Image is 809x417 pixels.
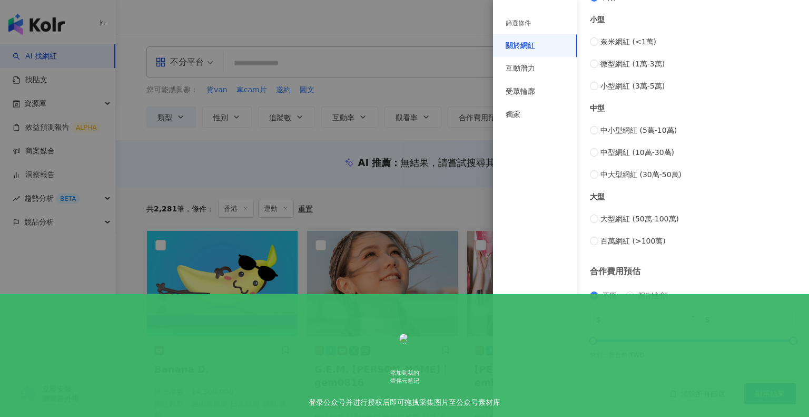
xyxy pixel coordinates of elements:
div: 合作費用預估 [590,266,796,277]
span: 小型網紅 (3萬-5萬) [600,80,665,92]
div: 篩選條件 [506,19,531,28]
span: 不限 [603,292,617,300]
span: 微型網紅 (1萬-3萬) [600,58,665,70]
span: 中型網紅 (10萬-30萬) [600,147,674,158]
div: 互動潛力 [506,63,535,74]
div: 小型 [590,14,796,25]
span: 中小型網紅 (5萬-10萬) [600,124,677,136]
span: 中大型網紅 (30萬-50萬) [600,169,682,180]
span: 百萬網紅 (>100萬) [600,235,666,247]
span: 大型網紅 (50萬-100萬) [600,213,679,225]
span: 奈米網紅 (<1萬) [600,36,656,47]
div: 大型 [590,191,796,202]
div: 關於網紅 [506,41,535,51]
div: 獨家 [506,110,520,120]
div: 受眾輪廓 [506,86,535,97]
span: 限制金額 [638,292,668,300]
div: 中型 [590,102,796,114]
